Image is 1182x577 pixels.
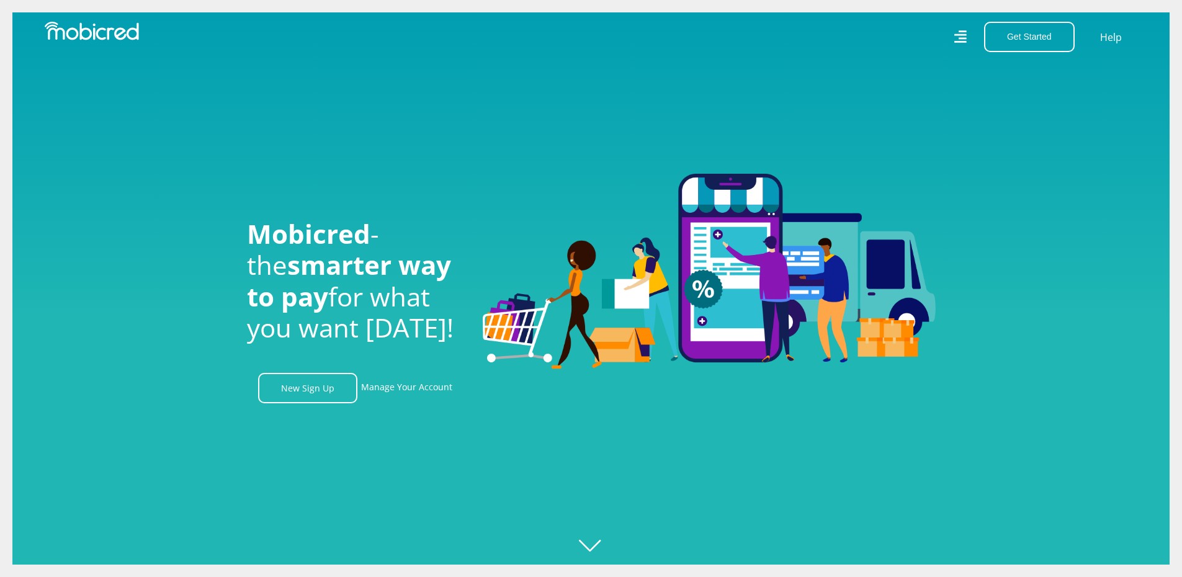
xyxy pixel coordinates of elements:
h1: - the for what you want [DATE]! [247,218,464,344]
a: New Sign Up [258,373,357,403]
button: Get Started [984,22,1075,52]
img: Mobicred [45,22,139,40]
span: Mobicred [247,216,370,251]
span: smarter way to pay [247,247,451,313]
img: Welcome to Mobicred [483,174,936,370]
a: Help [1099,29,1122,45]
a: Manage Your Account [361,373,452,403]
